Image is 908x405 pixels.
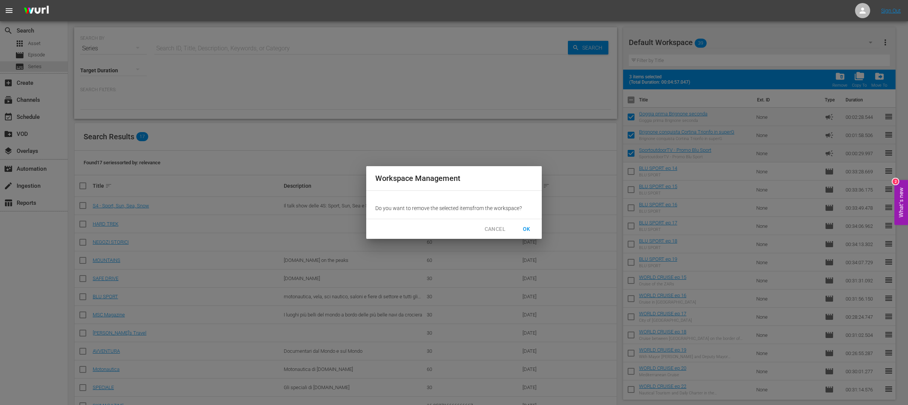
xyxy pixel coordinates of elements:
[521,224,533,234] span: OK
[485,224,505,234] span: CANCEL
[375,172,533,184] h2: Workspace Management
[881,8,901,14] a: Sign Out
[5,6,14,15] span: menu
[894,180,908,225] button: Open Feedback Widget
[892,179,899,185] div: 2
[375,204,533,212] p: Do you want to remove the selected item s from the workspace?
[515,222,539,236] button: OK
[479,222,512,236] button: CANCEL
[18,2,54,20] img: ans4CAIJ8jUAAAAAAAAAAAAAAAAAAAAAAAAgQb4GAAAAAAAAAAAAAAAAAAAAAAAAJMjXAAAAAAAAAAAAAAAAAAAAAAAAgAT5G...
